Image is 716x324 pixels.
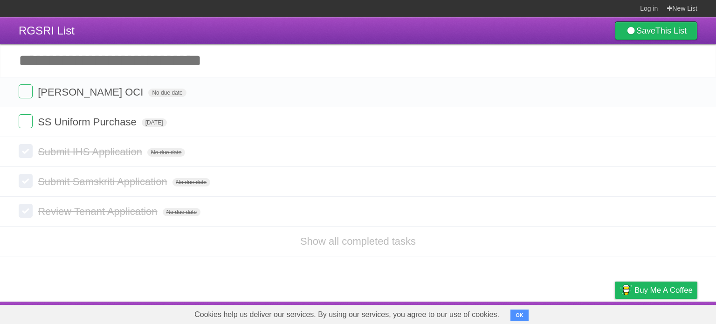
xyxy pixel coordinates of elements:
[510,310,529,321] button: OK
[185,305,509,324] span: Cookies help us deliver our services. By using our services, you agree to our use of cookies.
[300,235,416,247] a: Show all completed tasks
[172,178,210,186] span: No due date
[620,282,632,298] img: Buy me a coffee
[19,204,33,218] label: Done
[19,24,75,37] span: RGSRI List
[19,84,33,98] label: Done
[491,304,510,322] a: About
[38,176,170,187] span: Submit Samskriti Application
[615,282,697,299] a: Buy me a coffee
[147,148,185,157] span: No due date
[571,304,592,322] a: Terms
[38,206,159,217] span: Review Tenant Application
[19,174,33,188] label: Done
[655,26,687,35] b: This List
[19,114,33,128] label: Done
[142,118,167,127] span: [DATE]
[38,146,145,158] span: Submit IHS Application
[615,21,697,40] a: SaveThis List
[38,86,145,98] span: [PERSON_NAME] OCI
[522,304,559,322] a: Developers
[163,208,200,216] span: No due date
[603,304,627,322] a: Privacy
[38,116,139,128] span: SS Uniform Purchase
[19,144,33,158] label: Done
[639,304,697,322] a: Suggest a feature
[148,89,186,97] span: No due date
[634,282,693,298] span: Buy me a coffee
